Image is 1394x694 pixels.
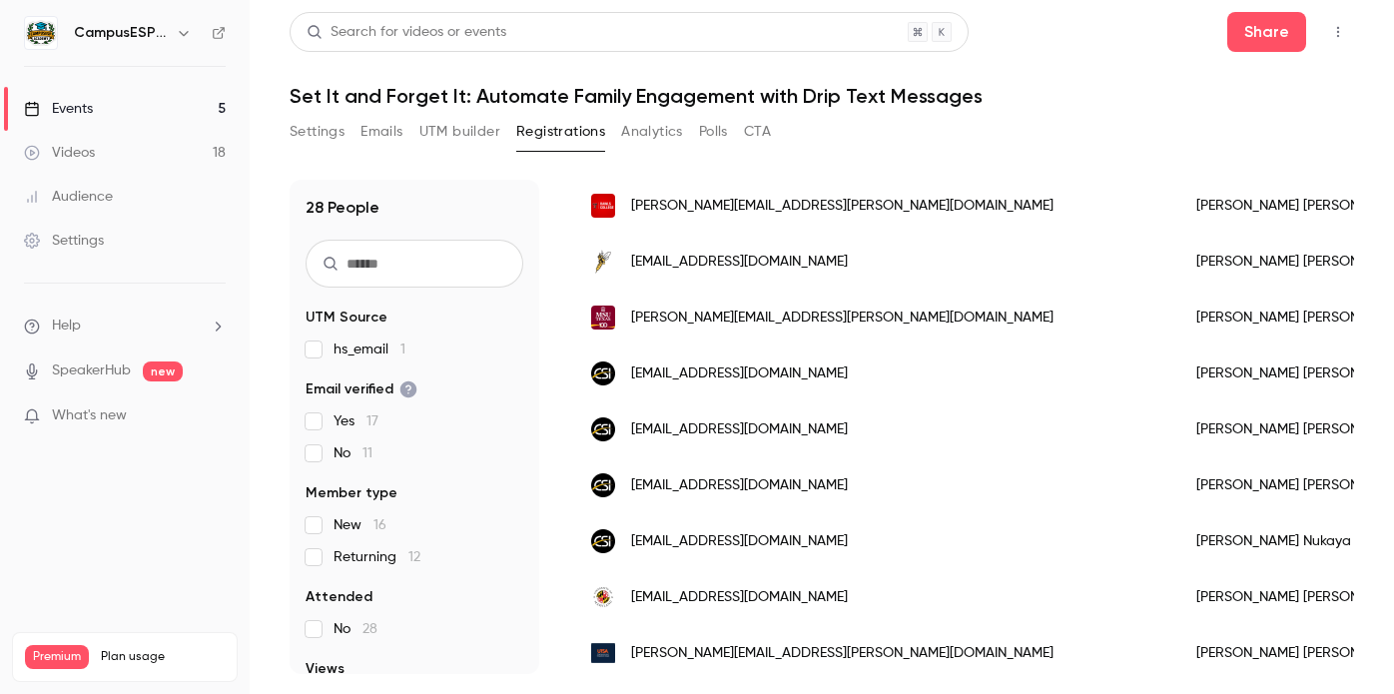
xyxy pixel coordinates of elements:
[621,116,683,148] button: Analytics
[334,547,420,567] span: Returning
[744,116,771,148] button: CTA
[362,622,377,636] span: 28
[591,361,615,385] img: csi.edu
[307,22,506,43] div: Search for videos or events
[516,116,605,148] button: Registrations
[591,250,615,274] img: uwsuper.edu
[52,360,131,381] a: SpeakerHub
[362,446,372,460] span: 11
[366,414,378,428] span: 17
[52,316,81,337] span: Help
[202,407,226,425] iframe: Noticeable Trigger
[25,645,89,669] span: Premium
[334,619,377,639] span: No
[306,483,397,503] span: Member type
[408,550,420,564] span: 12
[334,340,405,359] span: hs_email
[631,196,1053,217] span: [PERSON_NAME][EMAIL_ADDRESS][PERSON_NAME][DOMAIN_NAME]
[74,23,168,43] h6: CampusESP Academy
[360,116,402,148] button: Emails
[101,649,225,665] span: Plan usage
[143,361,183,381] span: new
[631,643,1053,664] span: [PERSON_NAME][EMAIL_ADDRESS][PERSON_NAME][DOMAIN_NAME]
[25,17,57,49] img: CampusESP Academy
[419,116,500,148] button: UTM builder
[306,587,372,607] span: Attended
[400,343,405,356] span: 1
[306,379,417,399] span: Email verified
[631,308,1053,329] span: [PERSON_NAME][EMAIL_ADDRESS][PERSON_NAME][DOMAIN_NAME]
[52,405,127,426] span: What's new
[334,443,372,463] span: No
[631,419,848,440] span: [EMAIL_ADDRESS][DOMAIN_NAME]
[591,641,615,665] img: utsa.edu
[1227,12,1306,52] button: Share
[334,515,386,535] span: New
[306,308,387,328] span: UTM Source
[334,411,378,431] span: Yes
[290,116,345,148] button: Settings
[24,316,226,337] li: help-dropdown-opener
[591,417,615,441] img: csi.edu
[699,116,728,148] button: Polls
[24,99,93,119] div: Events
[631,252,848,273] span: [EMAIL_ADDRESS][DOMAIN_NAME]
[631,363,848,384] span: [EMAIL_ADDRESS][DOMAIN_NAME]
[591,473,615,497] img: csi.edu
[631,531,848,552] span: [EMAIL_ADDRESS][DOMAIN_NAME]
[591,585,615,609] img: umd.edu
[290,84,1354,108] h1: Set It and Forget It: Automate Family Engagement with Drip Text Messages
[306,659,345,679] span: Views
[373,518,386,532] span: 16
[631,587,848,608] span: [EMAIL_ADDRESS][DOMAIN_NAME]
[591,529,615,553] img: csi.edu
[631,475,848,496] span: [EMAIL_ADDRESS][DOMAIN_NAME]
[306,196,379,220] h1: 28 People
[591,306,615,330] img: msutexas.edu
[24,143,95,163] div: Videos
[24,231,104,251] div: Settings
[591,194,615,218] img: ttu.edu
[24,187,113,207] div: Audience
